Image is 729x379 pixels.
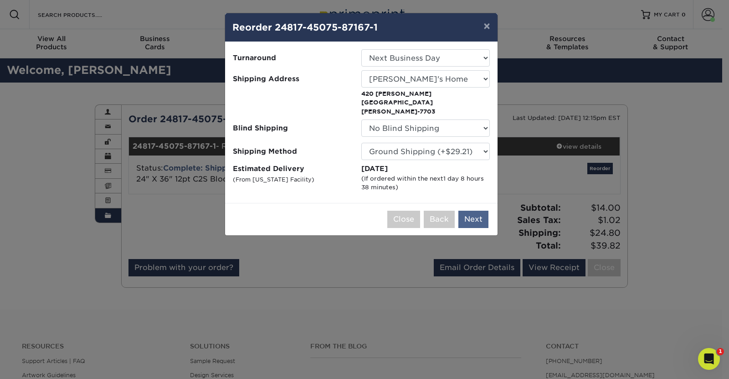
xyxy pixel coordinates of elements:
[233,53,354,63] span: Turnaround
[233,176,314,183] small: (From [US_STATE] Facility)
[476,13,497,39] button: ×
[233,74,354,84] span: Shipping Address
[387,211,420,228] button: Close
[233,146,354,157] span: Shipping Method
[361,174,490,192] div: (If ordered within the next )
[232,21,490,34] h4: Reorder 24817-45075-87167-1
[233,164,361,192] label: Estimated Delivery
[698,348,720,370] iframe: Intercom live chat
[717,348,724,355] span: 1
[458,211,488,228] button: Next
[361,164,490,174] div: [DATE]
[361,89,490,116] p: 420 [PERSON_NAME] [GEOGRAPHIC_DATA][PERSON_NAME]-7703
[233,123,354,134] span: Blind Shipping
[424,211,455,228] button: Back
